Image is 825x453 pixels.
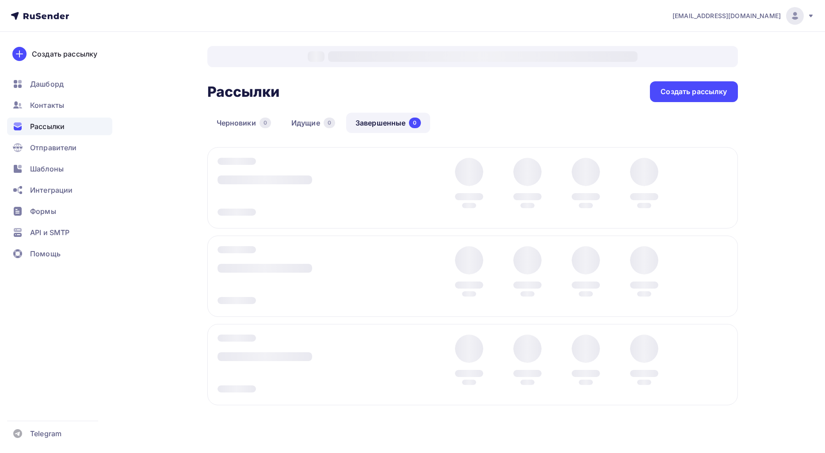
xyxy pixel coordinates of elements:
h2: Рассылки [207,83,280,101]
div: 0 [409,118,420,128]
a: Отправители [7,139,112,156]
a: Шаблоны [7,160,112,178]
a: Дашборд [7,75,112,93]
a: [EMAIL_ADDRESS][DOMAIN_NAME] [672,7,814,25]
span: Шаблоны [30,164,64,174]
div: 0 [324,118,335,128]
a: Завершенные0 [346,113,430,133]
span: Рассылки [30,121,65,132]
a: Идущие0 [282,113,344,133]
span: API и SMTP [30,227,69,238]
a: Рассылки [7,118,112,135]
div: Создать рассылку [32,49,97,59]
span: Отправители [30,142,77,153]
span: [EMAIL_ADDRESS][DOMAIN_NAME] [672,11,781,20]
span: Контакты [30,100,64,110]
div: 0 [260,118,271,128]
span: Интеграции [30,185,73,195]
a: Контакты [7,96,112,114]
span: Дашборд [30,79,64,89]
span: Формы [30,206,56,217]
span: Помощь [30,248,61,259]
div: Создать рассылку [661,87,727,97]
a: Формы [7,202,112,220]
span: Telegram [30,428,61,439]
a: Черновики0 [207,113,280,133]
